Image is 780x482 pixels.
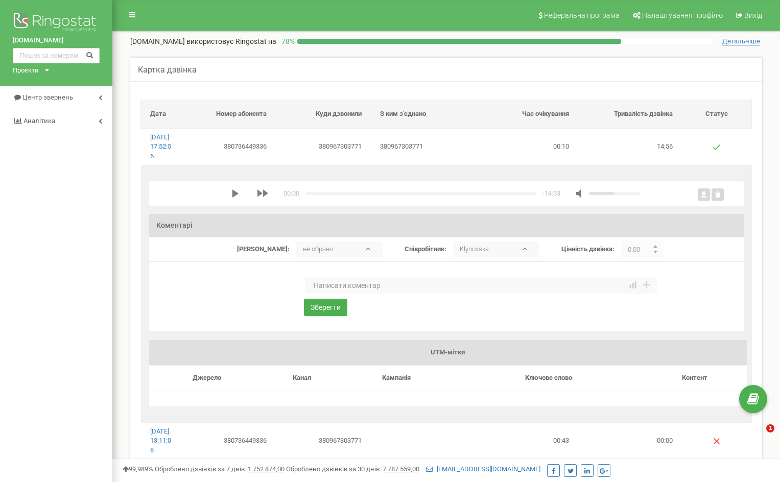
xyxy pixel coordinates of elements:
[13,36,100,45] a: [DOMAIN_NAME]
[181,422,276,459] td: 380736449336
[123,465,153,473] span: 99,989%
[13,10,100,36] img: Ringostat logo
[475,422,578,459] td: 00:43
[405,245,446,254] label: Співробітник:
[286,465,419,473] span: Оброблено дзвінків за 30 днів :
[283,189,299,199] div: time
[276,422,371,459] td: 380967303771
[141,100,181,129] th: Дата
[149,340,747,366] td: UTM-мітки
[181,100,276,129] th: Номер абонента
[367,242,383,257] b: ▾
[276,128,371,165] td: 380967303771
[276,100,371,129] th: Куди дзвонили
[130,36,276,46] p: [DOMAIN_NAME]
[339,366,454,391] td: Кампанія
[542,189,560,199] div: duration
[248,465,285,473] u: 1 752 874,00
[766,424,774,432] span: 1
[237,245,290,254] label: [PERSON_NAME]:
[475,128,578,165] td: 00:10
[138,65,197,75] h5: Картка дзвінка
[722,37,760,45] span: Детальніше
[745,424,770,449] iframe: Intercom live chat
[561,245,614,254] label: Цінність дзвінка:
[475,100,578,129] th: Час очікування
[181,128,276,165] td: 380736449336
[524,242,539,257] b: ▾
[682,100,751,129] th: Статус
[744,11,762,19] span: Вихід
[371,128,475,165] td: 380967303771
[186,37,276,45] span: використовує Ringostat на
[23,117,55,125] span: Аналiтика
[713,143,721,151] img: Успішний
[150,133,171,160] a: [DATE] 17:52:56
[265,366,339,391] td: Канал
[149,366,265,391] td: Джерело
[453,242,524,257] p: Klynovska
[13,66,39,76] div: Проєкти
[231,188,640,198] div: media player
[371,100,475,129] th: З ким з'єднано
[642,11,723,19] span: Налаштування профілю
[276,36,297,46] p: 78 %
[713,437,721,445] img: Немає відповіді
[149,214,744,237] h3: Коментарі
[150,427,171,454] a: [DATE] 13:11:08
[643,366,747,391] td: Контент
[304,299,347,316] button: Зберегти
[578,100,682,129] th: Тривалість дзвінка
[544,11,620,19] span: Реферальна програма
[13,48,100,63] input: Пошук за номером
[155,465,285,473] span: Оброблено дзвінків за 7 днів :
[578,128,682,165] td: 14:56
[296,242,367,257] p: не обрано
[578,422,682,459] td: 00:00
[383,465,419,473] u: 7 787 559,00
[426,465,540,473] a: [EMAIL_ADDRESS][DOMAIN_NAME]
[454,366,643,391] td: Ключове слово
[22,93,73,101] span: Центр звернень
